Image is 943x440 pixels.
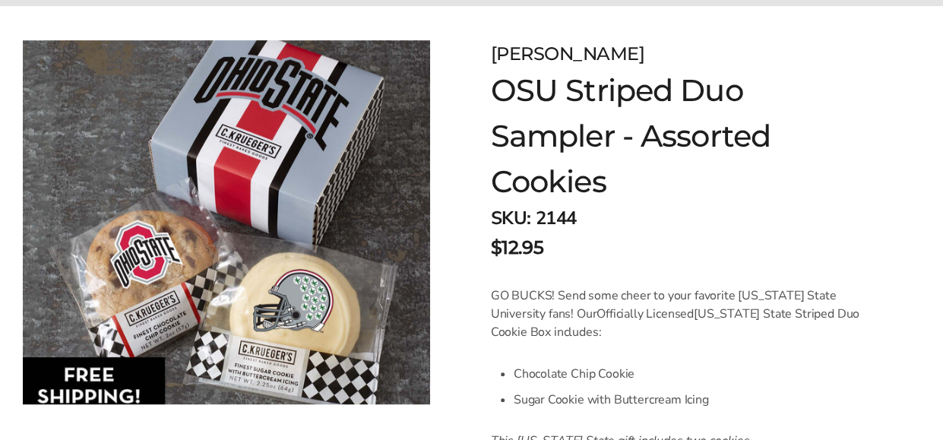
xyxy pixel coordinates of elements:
div: [PERSON_NAME] [491,40,867,68]
h1: OSU Striped Duo Sampler - Assorted Cookies [491,68,867,204]
img: OSU Striped Duo Sampler - Assorted Cookies [23,40,430,404]
p: GO BUCKS! Send some cheer to your favorite [US_STATE] State University fans! Our [US_STATE] State... [491,286,867,341]
li: Sugar Cookie with Buttercream Icing [514,387,867,413]
span: $12.95 [491,234,543,261]
strong: SKU: [491,206,531,230]
span: 2144 [535,206,576,230]
li: Chocolate Chip Cookie [514,361,867,387]
iframe: Sign Up via Text for Offers [12,382,157,428]
span: Officially Licensed [596,305,694,322]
